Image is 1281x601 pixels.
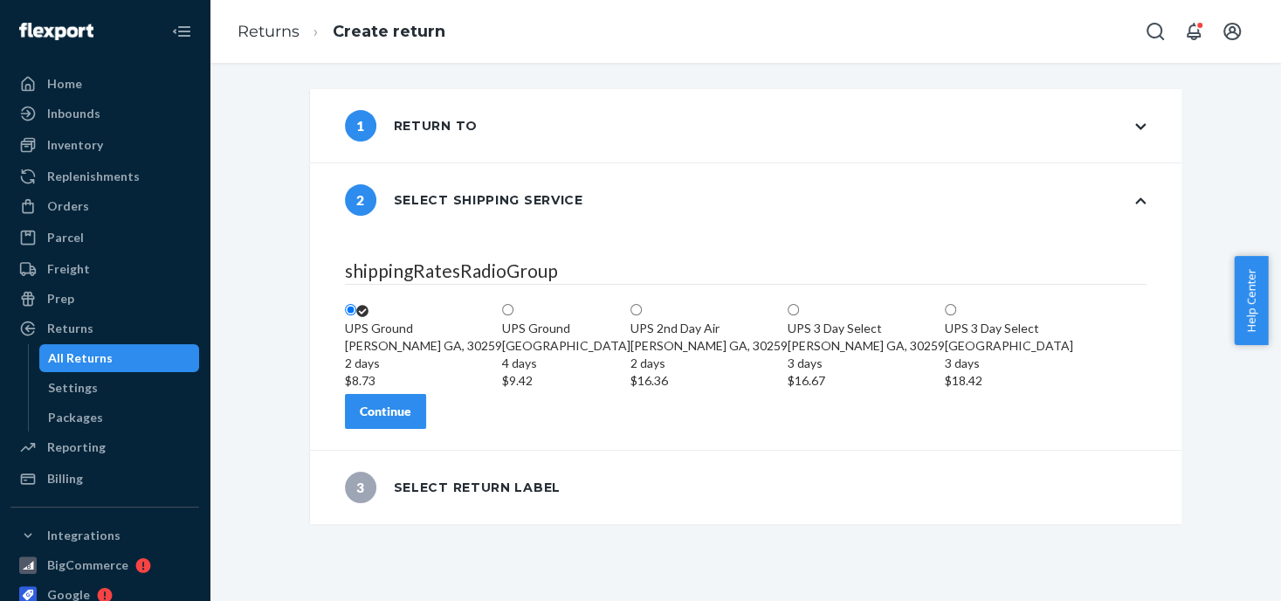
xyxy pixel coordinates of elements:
[345,355,502,372] div: 2 days
[788,372,945,390] div: $16.67
[788,337,945,390] div: [PERSON_NAME] GA, 30259
[345,337,502,390] div: [PERSON_NAME] GA, 30259
[345,258,1147,285] legend: shippingRatesRadioGroup
[630,304,642,315] input: UPS 2nd Day Air[PERSON_NAME] GA, 302592 days$16.36
[630,337,788,390] div: [PERSON_NAME] GA, 30259
[345,110,376,142] span: 1
[345,184,583,216] div: Select shipping service
[345,110,478,142] div: Return to
[10,100,199,128] a: Inbounds
[502,320,630,337] div: UPS Ground
[10,70,199,98] a: Home
[47,75,82,93] div: Home
[47,439,106,456] div: Reporting
[164,14,199,49] button: Close Navigation
[345,472,376,503] span: 3
[502,304,513,315] input: UPS Ground[GEOGRAPHIC_DATA]4 days$9.42
[1176,14,1211,49] button: Open notifications
[945,320,1073,337] div: UPS 3 Day Select
[48,349,113,367] div: All Returns
[345,394,426,429] button: Continue
[39,404,200,432] a: Packages
[1215,14,1250,49] button: Open account menu
[1234,256,1268,345] button: Help Center
[47,260,90,278] div: Freight
[10,433,199,461] a: Reporting
[224,6,459,58] ol: breadcrumbs
[10,192,199,220] a: Orders
[39,374,200,402] a: Settings
[345,320,502,337] div: UPS Ground
[47,556,128,574] div: BigCommerce
[345,184,376,216] span: 2
[48,379,98,397] div: Settings
[47,290,74,307] div: Prep
[788,355,945,372] div: 3 days
[47,527,121,544] div: Integrations
[345,472,561,503] div: Select return label
[788,304,799,315] input: UPS 3 Day Select[PERSON_NAME] GA, 302593 days$16.67
[345,372,502,390] div: $8.73
[945,372,1073,390] div: $18.42
[47,320,93,337] div: Returns
[502,355,630,372] div: 4 days
[945,304,956,315] input: UPS 3 Day Select[GEOGRAPHIC_DATA]3 days$18.42
[39,344,200,372] a: All Returns
[502,372,630,390] div: $9.42
[10,551,199,579] a: BigCommerce
[333,22,445,41] a: Create return
[47,197,89,215] div: Orders
[345,304,356,315] input: UPS Ground[PERSON_NAME] GA, 302592 days$8.73
[1138,14,1173,49] button: Open Search Box
[630,372,788,390] div: $16.36
[502,337,630,390] div: [GEOGRAPHIC_DATA]
[10,465,199,493] a: Billing
[47,136,103,154] div: Inventory
[10,131,199,159] a: Inventory
[10,255,199,283] a: Freight
[19,23,93,40] img: Flexport logo
[48,409,103,426] div: Packages
[360,403,411,420] div: Continue
[630,320,788,337] div: UPS 2nd Day Air
[788,320,945,337] div: UPS 3 Day Select
[47,229,84,246] div: Parcel
[945,337,1073,390] div: [GEOGRAPHIC_DATA]
[10,522,199,549] button: Integrations
[238,22,300,41] a: Returns
[10,285,199,313] a: Prep
[945,355,1073,372] div: 3 days
[47,105,100,122] div: Inbounds
[10,224,199,252] a: Parcel
[47,470,83,487] div: Billing
[630,355,788,372] div: 2 days
[47,168,140,185] div: Replenishments
[10,314,199,342] a: Returns
[10,162,199,190] a: Replenishments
